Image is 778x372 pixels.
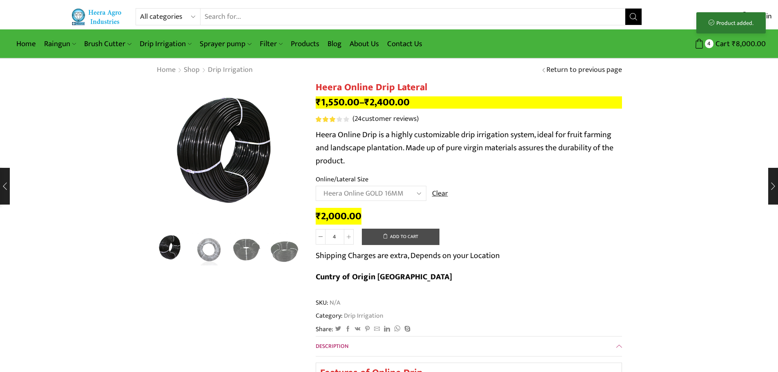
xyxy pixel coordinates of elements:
[362,229,439,245] button: Add to cart
[732,38,736,50] span: ₹
[316,298,622,307] span: SKU:
[316,208,361,225] bdi: 2,000.00
[650,36,766,51] a: 4 Cart ₹8,000.00
[154,232,188,265] img: Heera Online Drip Lateral
[230,233,264,267] a: 4
[383,34,426,53] a: Contact Us
[316,116,349,122] div: Rated 3.08 out of 5
[316,208,321,225] span: ₹
[705,39,713,48] span: 4
[12,34,40,53] a: Home
[352,114,419,125] a: (24customer reviews)
[192,233,226,265] li: 2 / 5
[230,233,264,265] li: 3 / 5
[316,341,348,351] span: Description
[696,12,766,33] div: Product added.
[316,175,368,184] label: Online/Lateral Size
[316,116,350,122] span: 24
[156,65,176,76] a: Home
[328,298,340,307] span: N/A
[192,233,226,267] a: 2
[316,94,321,111] span: ₹
[40,34,80,53] a: Raingun
[432,189,448,199] a: Clear options
[316,311,383,321] span: Category:
[625,9,642,25] button: Search button
[268,233,301,265] li: 4 / 5
[256,34,287,53] a: Filter
[268,233,301,267] a: HG
[354,113,362,125] span: 24
[316,82,622,94] h1: Heera Online Drip Lateral
[325,229,344,245] input: Product quantity
[287,34,323,53] a: Products
[154,232,188,265] a: Heera Online Drip Lateral 3
[316,116,336,122] span: Rated out of 5 based on customer ratings
[316,270,452,284] b: Cuntry of Origin [GEOGRAPHIC_DATA]
[346,34,383,53] a: About Us
[343,310,383,321] a: Drip Irrigation
[183,65,200,76] a: Shop
[207,65,253,76] a: Drip Irrigation
[713,38,730,49] span: Cart
[546,65,622,76] a: Return to previous page
[749,11,772,22] span: Sign in
[156,82,303,229] div: 1 / 5
[316,336,622,356] a: Description
[654,9,772,24] a: Sign in
[136,34,196,53] a: Drip Irrigation
[196,34,255,53] a: Sprayer pump
[364,94,410,111] bdi: 2,400.00
[80,34,135,53] a: Brush Cutter
[316,249,500,262] p: Shipping Charges are extra, Depends on your Location
[154,233,188,265] li: 1 / 5
[316,96,622,109] p: –
[364,94,370,111] span: ₹
[316,325,333,334] span: Share:
[156,65,253,76] nav: Breadcrumb
[316,94,359,111] bdi: 1,550.00
[201,9,626,25] input: Search for...
[732,38,766,50] bdi: 8,000.00
[316,128,622,167] p: Heera Online Drip is a highly customizable drip irrigation system, ideal for fruit farming and la...
[323,34,346,53] a: Blog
